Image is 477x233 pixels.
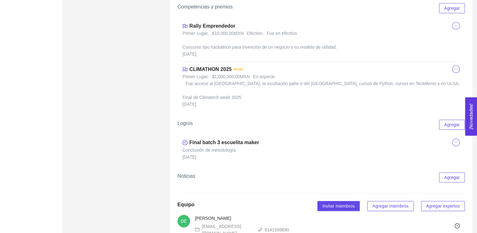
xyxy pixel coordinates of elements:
span: ellipsis [453,140,459,144]
button: Agregar [439,120,465,130]
span: Final batch 3 escuelita maker [189,138,259,146]
span: Fue en efectivo . [267,30,298,37]
span: minus-circle [453,223,462,228]
span: Fue acceso al [GEOGRAPHIC_DATA], la incubación pahe 0 del [GEOGRAPHIC_DATA], cursos de Python, cu... [186,80,460,87]
button: minus-circle [452,221,462,231]
span: Agregar [444,121,460,128]
button: Agregar expertos [421,201,465,211]
button: ellipsis [452,22,460,30]
span: phone [258,227,262,232]
h5: Logros [178,120,193,127]
button: Agregar [439,3,465,13]
span: Agregar [444,5,460,12]
h5: Competencias y premios [178,3,233,11]
h5: Noticias [178,172,195,180]
span: $10,000.00 MXN [212,31,244,36]
span: Agregar miembros [372,203,408,209]
span: Agregar [444,174,460,181]
span: [PERSON_NAME] [195,216,231,221]
span: ellipsis [453,24,459,28]
button: Open Feedback Widget [465,97,477,136]
h5: Equipo [178,201,194,209]
span: mail [195,227,199,232]
span: check-circle [183,140,188,145]
span: ellipsis [453,67,459,71]
span: Efectivo . [247,30,264,37]
span: Primer Lugar . [183,30,209,37]
span: [DATE] [183,154,196,160]
span: Final de Climatech week 2025 [183,95,241,100]
span: En especie . [253,73,276,80]
span: Agregar expertos [426,203,460,209]
span: Primer Lugar . [183,73,209,80]
span: Conclusión de metodología [183,148,236,153]
span: Social [234,67,243,72]
button: ellipsis [452,65,460,73]
span: DE [181,215,187,227]
span: Concurso tipo hackathon para invención de un negocio y su modelo de utilidad. [183,45,337,50]
span: [DATE] [183,51,196,57]
button: Agregar [439,172,465,182]
button: Invitar miembros [317,201,360,211]
span: flag [183,24,188,29]
span: Rally Emprendedor [189,22,236,30]
span: CLIMATHON 2025 [189,65,232,73]
span: Invitar miembros [322,203,355,209]
span: flag [183,67,188,72]
span: [DATE] [183,102,196,107]
span: $1,000,000.00 MXN [212,74,250,79]
button: ellipsis [452,138,460,146]
button: Agregar miembros [367,201,413,211]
